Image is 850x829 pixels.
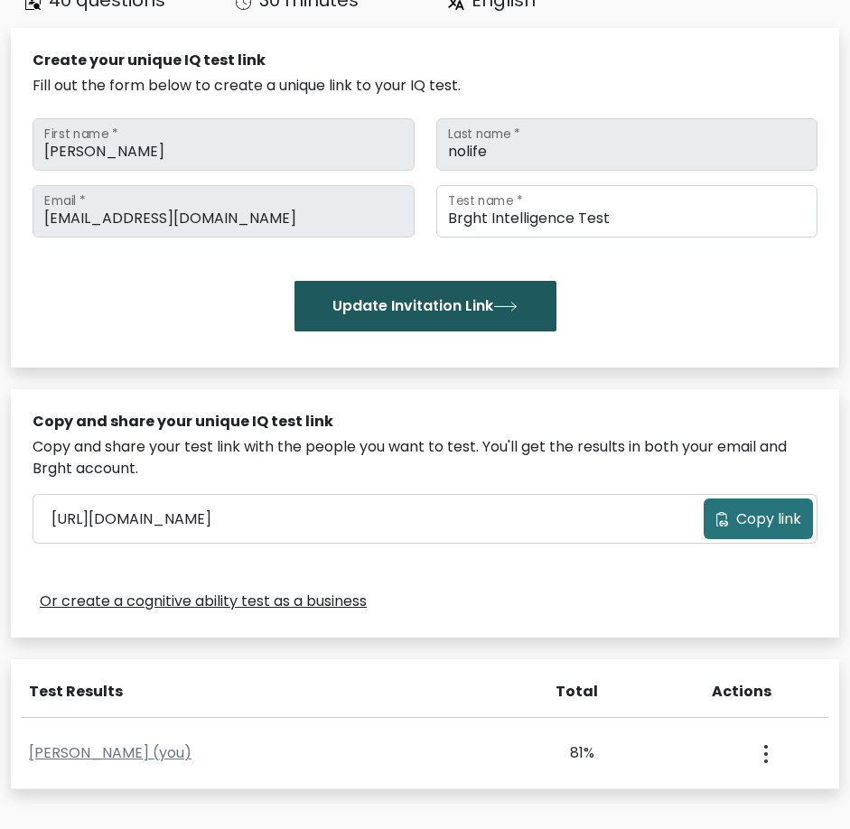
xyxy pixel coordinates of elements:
[33,436,817,480] div: Copy and share your test link with the people you want to test. You'll get the results in both yo...
[33,185,415,238] input: Email
[294,281,556,331] button: Update Invitation Link
[40,591,367,612] a: Or create a cognitive ability test as a business
[505,681,598,703] div: Total
[33,50,817,71] div: Create your unique IQ test link
[436,185,818,238] input: Test name
[33,75,817,97] div: Fill out the form below to create a unique link to your IQ test.
[504,742,595,764] div: 81%
[33,411,817,433] div: Copy and share your unique IQ test link
[33,118,415,171] input: First name
[736,508,801,530] span: Copy link
[29,742,191,763] a: [PERSON_NAME] (you)
[712,681,828,703] div: Actions
[704,498,813,539] button: Copy link
[436,118,818,171] input: Last name
[29,681,483,703] div: Test Results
